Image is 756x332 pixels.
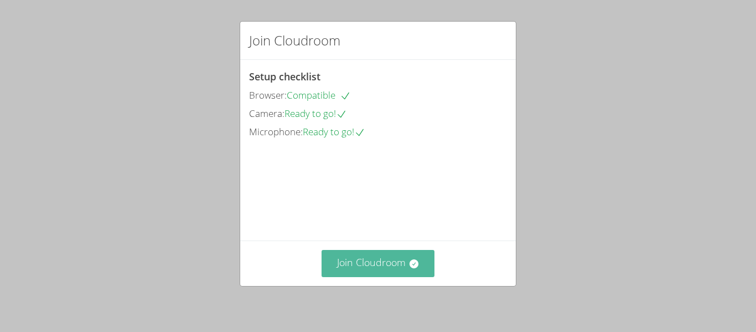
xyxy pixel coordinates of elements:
span: Camera: [249,107,284,120]
span: Ready to go! [303,125,365,138]
span: Setup checklist [249,70,320,83]
button: Join Cloudroom [322,250,435,277]
span: Compatible [287,89,351,101]
h2: Join Cloudroom [249,30,340,50]
span: Browser: [249,89,287,101]
span: Ready to go! [284,107,347,120]
span: Microphone: [249,125,303,138]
